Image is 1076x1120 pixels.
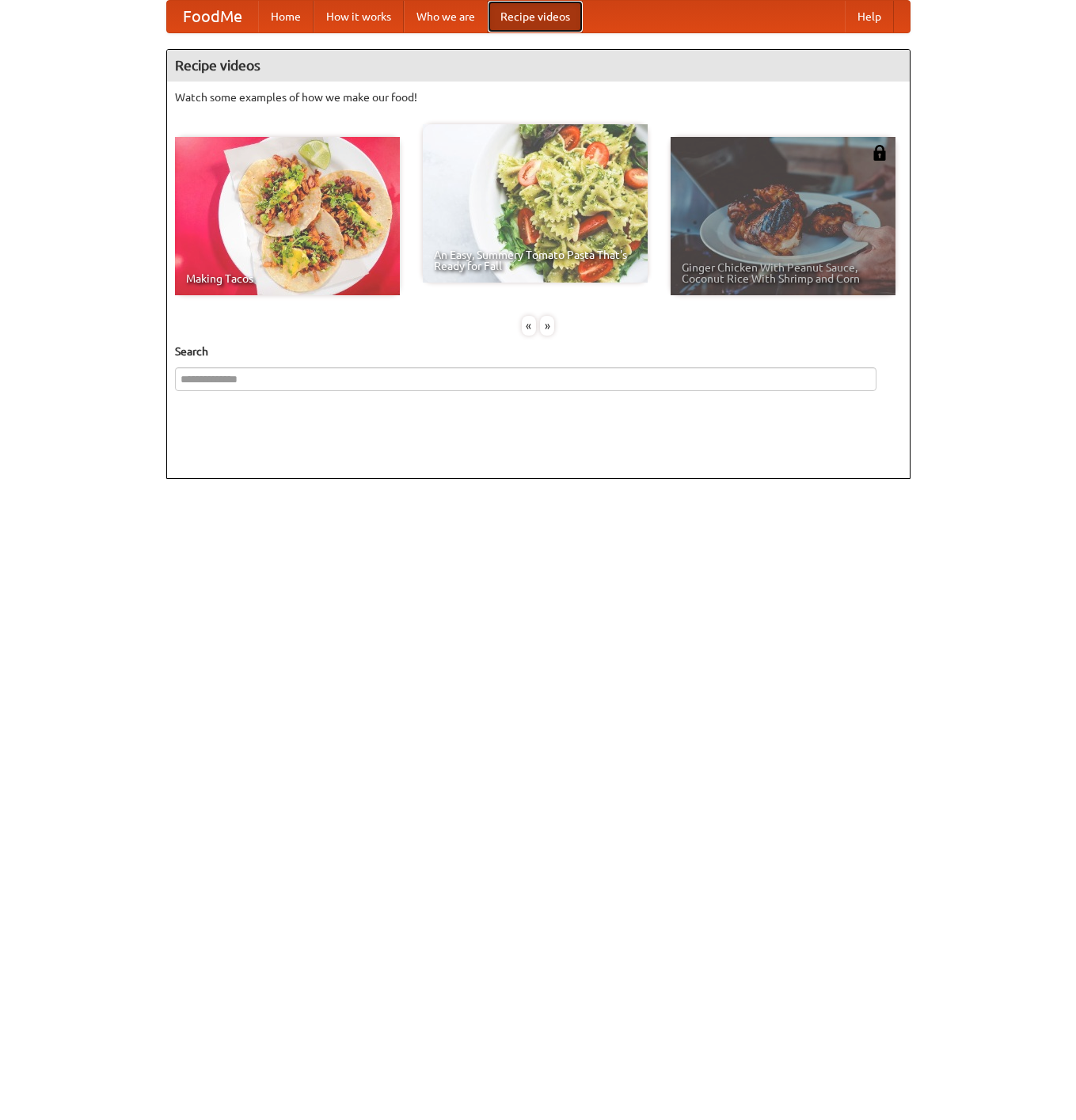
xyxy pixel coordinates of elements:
span: Making Tacos [186,273,389,284]
a: Help [845,1,894,32]
h4: Recipe videos [167,50,910,82]
a: Recipe videos [488,1,583,32]
a: An Easy, Summery Tomato Pasta That's Ready for Fall [423,124,648,283]
p: Watch some examples of how we make our food! [175,89,902,105]
a: How it works [314,1,404,32]
span: An Easy, Summery Tomato Pasta That's Ready for Fall [434,249,637,271]
div: « [522,316,536,336]
a: Home [258,1,314,32]
h5: Search [175,344,902,359]
a: FoodMe [167,1,258,32]
div: » [540,316,554,336]
img: 483408.png [872,145,888,161]
a: Making Tacos [175,137,400,295]
a: Who we are [404,1,488,32]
